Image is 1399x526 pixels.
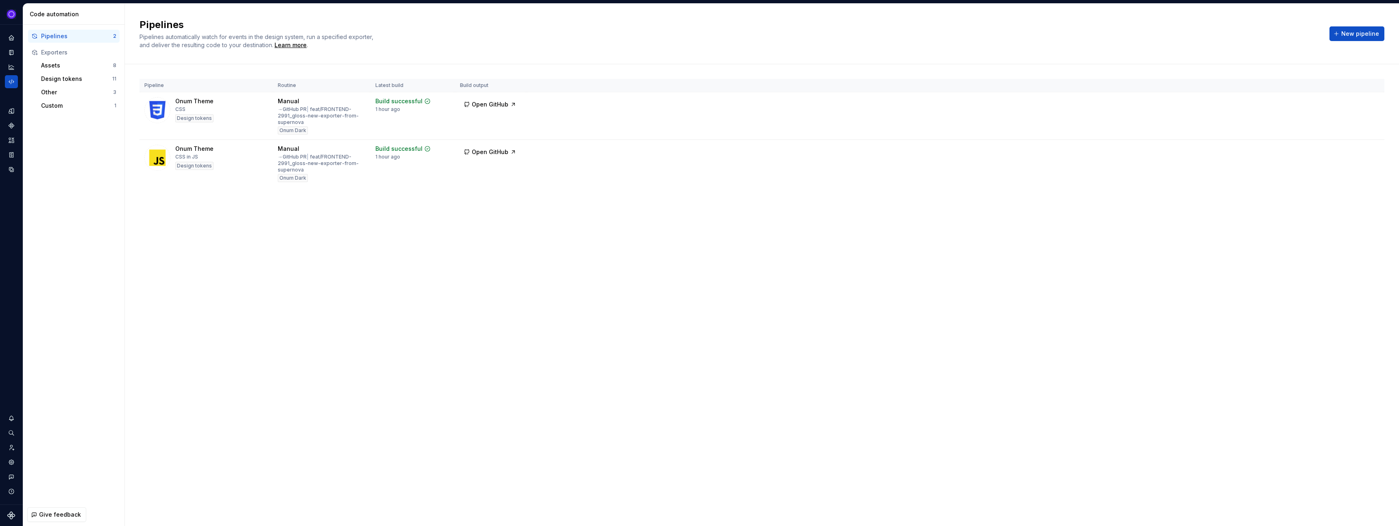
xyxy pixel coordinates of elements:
div: Build successful [375,145,423,153]
div: Design tokens [175,162,214,170]
a: Analytics [5,61,18,74]
div: CSS in JS [175,154,198,160]
a: Learn more [275,41,307,49]
div: 3 [113,89,116,96]
div: Onum Theme [175,145,214,153]
span: | [307,154,309,160]
button: Give feedback [27,507,86,522]
svg: Supernova Logo [7,511,15,519]
a: Home [5,31,18,44]
div: Onum Dark [278,126,308,135]
div: Build successful [375,97,423,105]
a: Components [5,119,18,132]
button: Search ⌘K [5,426,18,439]
span: | [307,106,309,112]
button: Notifications [5,412,18,425]
div: Custom [41,102,114,110]
a: Settings [5,456,18,469]
button: Design tokens11 [38,72,120,85]
a: Design tokens [5,104,18,117]
div: Design tokens [175,114,214,122]
a: Data sources [5,163,18,176]
div: Other [41,88,113,96]
div: Pipelines [41,32,113,40]
h2: Pipelines [139,18,1320,31]
div: 1 [114,102,116,109]
div: Design tokens [41,75,112,83]
div: 1 hour ago [375,106,400,113]
a: Storybook stories [5,148,18,161]
th: Latest build [370,79,455,92]
div: → GitHub PR feat/FRONTEND-2991_gloss-new-exporter-from-supernova [278,106,366,126]
th: Pipeline [139,79,273,92]
div: Assets [41,61,113,70]
img: 868fd657-9a6c-419b-b302-5d6615f36a2c.png [7,9,16,19]
span: Open GitHub [472,100,508,109]
span: Open GitHub [472,148,508,156]
div: Exporters [41,48,116,57]
span: . [273,42,308,48]
a: Open GitHub [460,102,520,109]
div: 8 [113,62,116,69]
a: Documentation [5,46,18,59]
div: Onum Theme [175,97,214,105]
div: Manual [278,145,299,153]
div: 2 [113,33,116,39]
button: Assets8 [38,59,120,72]
button: Other3 [38,86,120,99]
div: → GitHub PR feat/FRONTEND-2991_gloss-new-exporter-from-supernova [278,154,366,173]
button: Pipelines2 [28,30,120,43]
span: Give feedback [39,511,81,519]
th: Build output [455,79,527,92]
div: Code automation [30,10,121,18]
button: Open GitHub [460,97,520,112]
button: Custom1 [38,99,120,112]
th: Routine [273,79,370,92]
div: Onum Dark [278,174,308,182]
div: 1 hour ago [375,154,400,160]
span: New pipeline [1341,30,1379,38]
span: Pipelines automatically watch for events in the design system, run a specified exporter, and deli... [139,33,375,48]
a: Assets [5,134,18,147]
div: CSS [175,106,185,113]
a: Code automation [5,75,18,88]
div: 11 [112,76,116,82]
button: Open GitHub [460,145,520,159]
button: Contact support [5,470,18,483]
button: New pipeline [1329,26,1384,41]
div: Manual [278,97,299,105]
a: Open GitHub [460,150,520,156]
a: Invite team [5,441,18,454]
